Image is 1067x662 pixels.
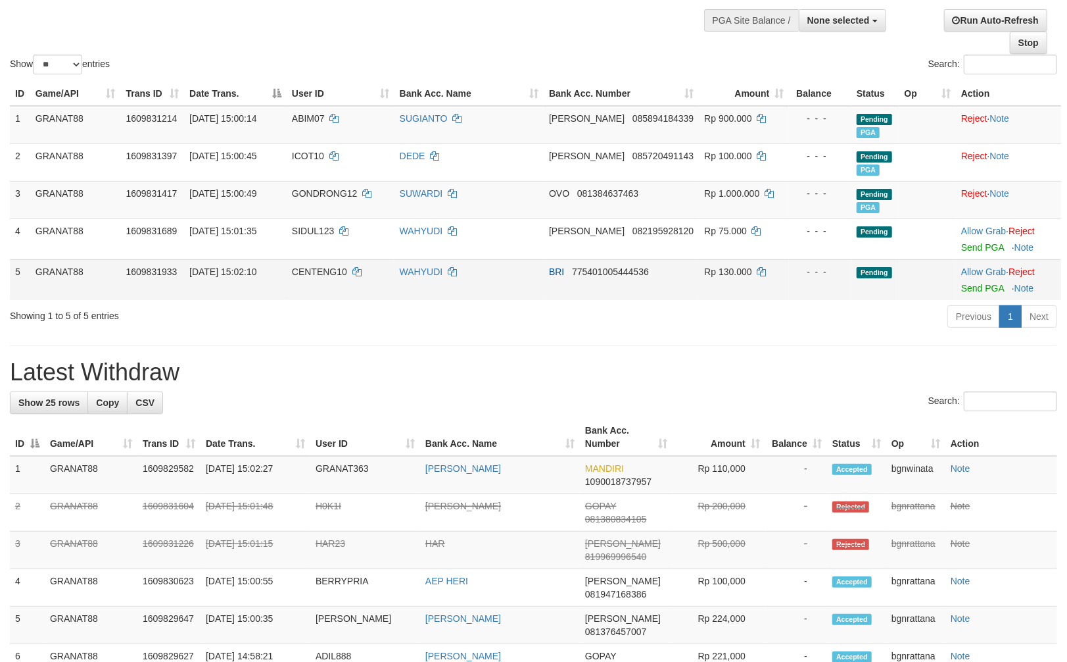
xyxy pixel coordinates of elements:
th: ID [10,82,30,106]
td: - [765,532,827,569]
button: None selected [799,9,886,32]
th: ID: activate to sort column descending [10,419,45,456]
span: MANDIRI [585,463,624,474]
span: Pending [857,226,892,238]
td: 1 [10,106,30,144]
th: Game/API: activate to sort column ascending [45,419,137,456]
a: Reject [961,113,987,124]
input: Search: [964,55,1057,74]
td: 1 [10,456,45,494]
a: Reject [961,151,987,161]
span: · [961,226,1008,236]
a: Note [951,613,970,624]
td: [DATE] 15:02:27 [201,456,310,494]
span: · [961,267,1008,277]
span: Copy 081947168386 to clipboard [585,589,646,599]
a: SUWARDI [400,188,443,199]
a: [PERSON_NAME] [425,651,501,661]
span: Accepted [832,576,872,588]
th: Bank Acc. Name: activate to sort column ascending [394,82,544,106]
span: [PERSON_NAME] [549,113,625,124]
span: Rp 900.000 [704,113,751,124]
th: Trans ID: activate to sort column ascending [121,82,185,106]
td: GRANAT88 [30,143,121,181]
span: Copy 085720491143 to clipboard [632,151,694,161]
th: Date Trans.: activate to sort column ascending [201,419,310,456]
label: Search: [928,55,1057,74]
span: SIDUL123 [292,226,335,236]
a: CSV [127,392,163,414]
span: Pending [857,267,892,278]
td: 1609831604 [137,494,201,532]
a: Note [990,151,1010,161]
span: GOPAY [585,651,616,661]
span: Copy 081384637463 to clipboard [577,188,638,199]
th: Trans ID: activate to sort column ascending [137,419,201,456]
span: Pending [857,114,892,125]
td: · [956,181,1061,218]
span: Marked by bgnrattana [857,127,880,138]
a: Allow Grab [961,226,1006,236]
th: Op: activate to sort column ascending [899,82,956,106]
td: 1609831226 [137,532,201,569]
span: GONDRONG12 [292,188,358,199]
td: [DATE] 15:00:55 [201,569,310,607]
span: Rp 100.000 [704,151,751,161]
div: - - - [794,224,846,238]
td: bgnrattana [886,607,945,644]
span: Pending [857,189,892,200]
div: - - - [794,149,846,163]
a: Allow Grab [961,267,1006,277]
th: Status [851,82,899,106]
span: Copy 085894184339 to clipboard [632,113,694,124]
span: Rp 130.000 [704,267,751,277]
span: Accepted [832,614,872,625]
th: Bank Acc. Name: activate to sort column ascending [420,419,580,456]
span: Copy 819969996540 to clipboard [585,551,646,562]
span: Rp 1.000.000 [704,188,759,199]
select: Showentries [33,55,82,74]
td: 1609829582 [137,456,201,494]
a: Note [951,501,970,511]
a: WAHYUDI [400,226,443,236]
td: - [765,494,827,532]
td: H0K1I [310,494,420,532]
a: Next [1021,305,1057,328]
a: Note [951,576,970,586]
span: [PERSON_NAME] [585,538,661,549]
a: Reject [1008,267,1035,277]
td: GRANAT88 [45,456,137,494]
td: 5 [10,607,45,644]
td: Rp 500,000 [673,532,765,569]
span: Show 25 rows [18,397,80,408]
span: OVO [549,188,569,199]
td: GRANAT88 [30,106,121,144]
td: 1609830623 [137,569,201,607]
span: GOPAY [585,501,616,511]
a: Reject [961,188,987,199]
span: None selected [807,15,870,26]
span: Rp 75.000 [704,226,747,236]
td: · [956,259,1061,300]
span: [DATE] 15:00:14 [189,113,256,124]
h1: Latest Withdraw [10,359,1057,386]
td: bgnrattana [886,494,945,532]
span: [PERSON_NAME] [585,576,661,586]
a: Copy [87,392,128,414]
span: Marked by bgnrattana [857,165,880,176]
td: [DATE] 15:01:15 [201,532,310,569]
td: BERRYPRIA [310,569,420,607]
a: Note [1014,242,1034,253]
th: Action [956,82,1061,106]
a: Show 25 rows [10,392,88,414]
td: · [956,143,1061,181]
td: 4 [10,569,45,607]
span: Rejected [832,501,869,513]
td: Rp 224,000 [673,607,765,644]
td: GRANAT88 [45,569,137,607]
span: [PERSON_NAME] [549,151,625,161]
div: - - - [794,265,846,278]
a: Note [990,113,1010,124]
div: - - - [794,187,846,200]
td: 5 [10,259,30,300]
